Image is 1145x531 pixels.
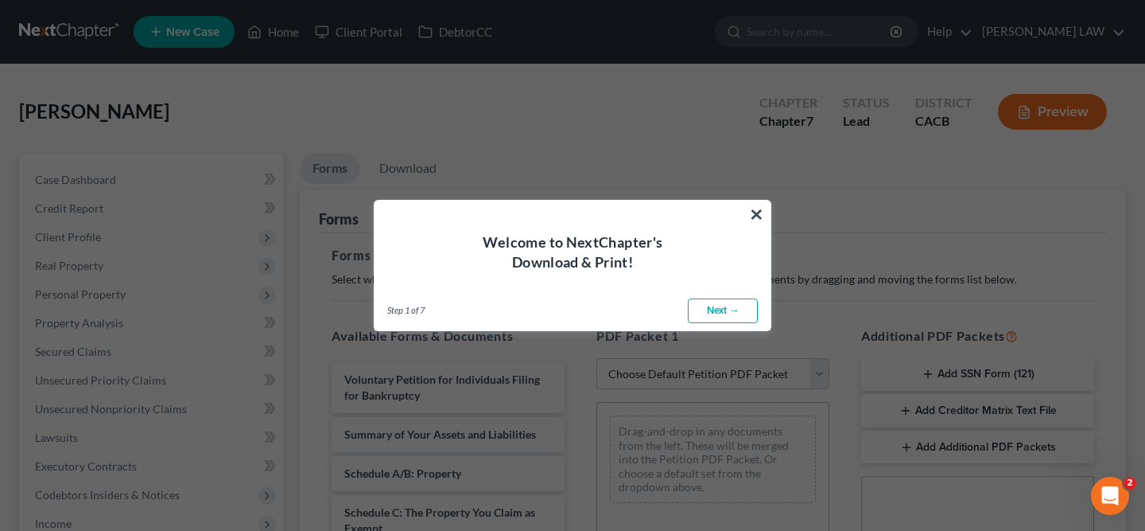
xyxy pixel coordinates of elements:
a: Next → [688,299,758,324]
h4: Welcome to NextChapter's Download & Print! [394,232,751,272]
span: Step 1 of 7 [387,304,425,317]
span: 2 [1124,477,1136,490]
iframe: Intercom live chat [1091,477,1129,515]
button: × [749,201,764,227]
